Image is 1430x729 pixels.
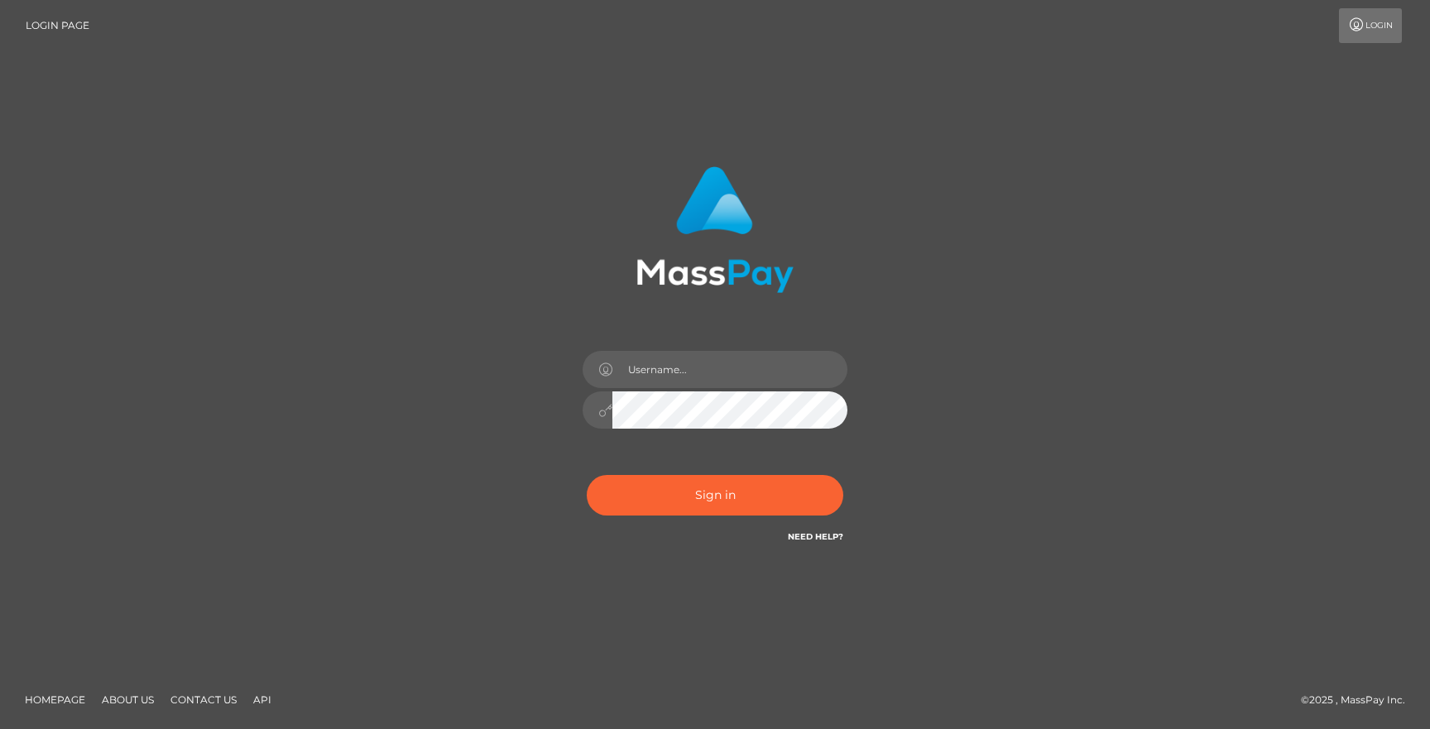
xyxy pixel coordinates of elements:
div: © 2025 , MassPay Inc. [1301,691,1418,709]
a: Homepage [18,687,92,712]
input: Username... [612,351,847,388]
a: About Us [95,687,161,712]
a: Login [1339,8,1402,43]
button: Sign in [587,475,843,516]
a: Need Help? [788,531,843,542]
a: Login Page [26,8,89,43]
a: Contact Us [164,687,243,712]
a: API [247,687,278,712]
img: MassPay Login [636,166,794,293]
